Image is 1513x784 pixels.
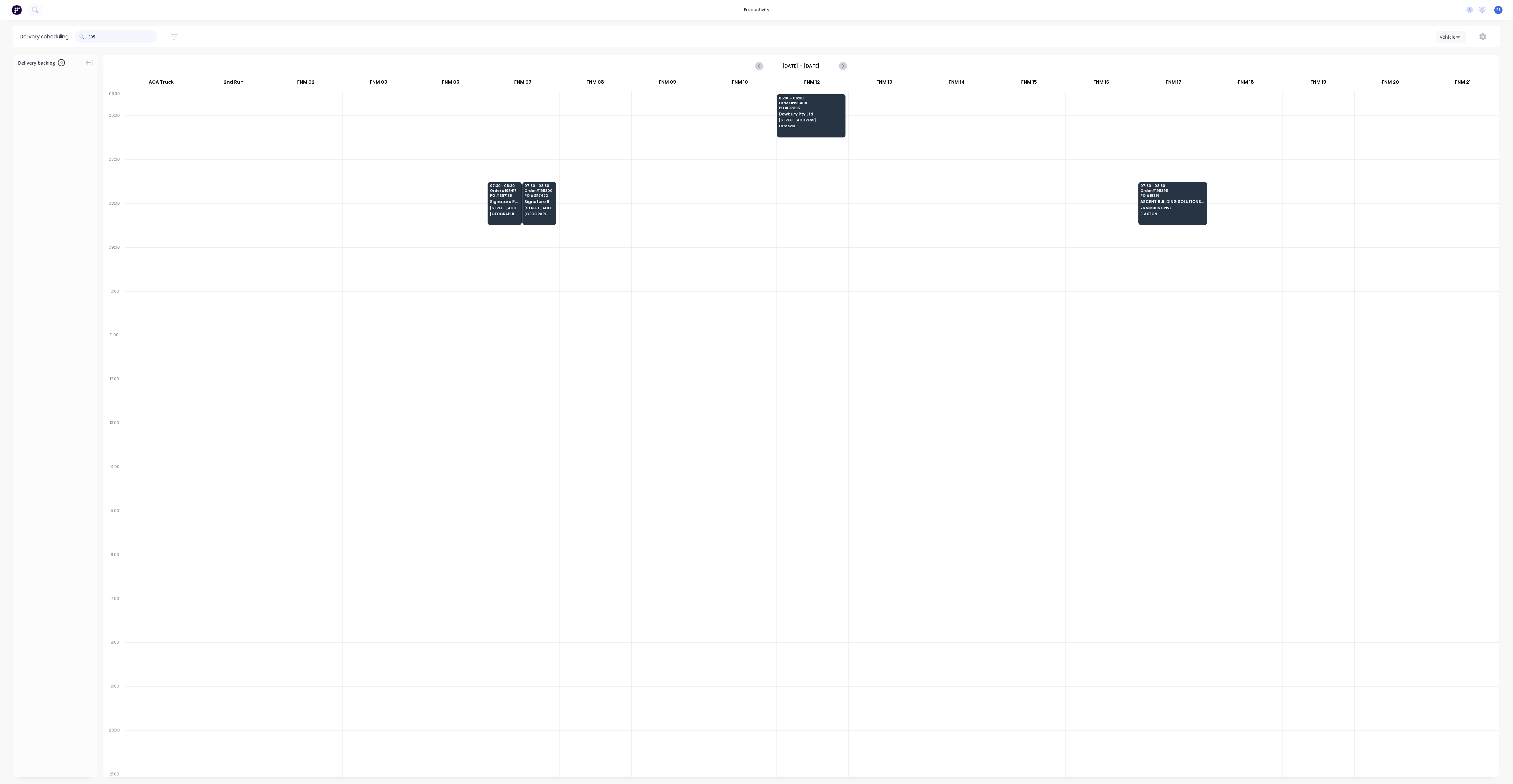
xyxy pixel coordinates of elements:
[103,595,125,639] div: 17:00
[524,206,554,210] span: [STREET_ADDRESS] (STORE)
[88,30,157,43] input: Search for orders
[125,76,197,91] div: ACA Truck
[848,76,920,91] div: FNM 13
[103,463,125,507] div: 14:00
[198,76,270,91] div: 2nd Run
[779,112,843,116] span: Dowbury Pty Ltd
[741,5,773,15] div: productivity
[1496,7,1501,13] span: F1
[1065,76,1137,91] div: FNM 16
[103,155,125,199] div: 07:00
[1354,76,1426,91] div: FNM 20
[487,76,559,91] div: FNM 07
[103,331,125,375] div: 11:00
[270,76,342,91] div: FNM 02
[1140,212,1204,216] span: FLAXTON
[12,5,22,15] img: Factory
[1210,76,1282,91] div: FNM 18
[993,76,1065,91] div: FNM 15
[524,189,554,193] span: Order # 195300
[779,96,843,100] span: 05:30 - 06:30
[779,106,843,110] span: PO # 97395
[779,118,843,122] span: [STREET_ADDRESS]
[1436,31,1466,43] button: Vehicle
[103,243,125,287] div: 09:00
[1138,76,1210,91] div: FNM 17
[1440,33,1459,40] div: Vehicle
[1282,76,1354,91] div: FNM 19
[524,184,554,188] span: 07:30 - 08:30
[490,212,519,216] span: [GEOGRAPHIC_DATA]
[631,76,703,91] div: FNM 09
[559,76,631,91] div: FNM 08
[1140,206,1204,210] span: 26 NIMBUS DRIVE
[704,76,776,91] div: FNM 10
[776,76,848,91] div: FNM 12
[779,124,843,128] span: Ormeau
[103,112,125,155] div: 06:00
[103,507,125,551] div: 15:00
[490,194,519,197] span: PO # SR7185
[103,682,125,726] div: 19:00
[58,59,65,66] span: 0
[1140,194,1204,197] span: PO # 18391
[103,375,125,419] div: 12:00
[415,76,487,91] div: FNM 06
[103,419,125,463] div: 13:00
[524,199,554,204] span: Signature Roofing and Guttering - DJW Constructions Pty Ltd
[1140,199,1204,204] span: ASCENT BUILDING SOLUTIONS PTY LTD
[342,76,414,91] div: FNM 03
[490,199,519,204] span: Signature Roofing and Guttering - DJW Constructions Pty Ltd
[490,206,519,210] span: [STREET_ADDRESS]
[103,90,125,112] div: 05:30
[103,199,125,243] div: 08:00
[13,26,75,47] div: Delivery scheduling
[18,59,55,66] span: Delivery backlog
[524,212,554,216] span: [GEOGRAPHIC_DATA]
[490,184,519,188] span: 07:30 - 08:30
[103,638,125,682] div: 18:00
[921,76,993,91] div: FNM 14
[1140,184,1204,188] span: 07:30 - 08:30
[103,287,125,331] div: 10:00
[103,770,125,778] div: 21:00
[103,551,125,595] div: 16:00
[103,726,125,770] div: 20:00
[1140,189,1204,193] span: Order # 195395
[490,189,519,193] span: Order # 195417
[524,194,554,197] span: PO # SR7422
[1427,76,1499,91] div: FNM 21
[779,101,843,105] span: Order # 195408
